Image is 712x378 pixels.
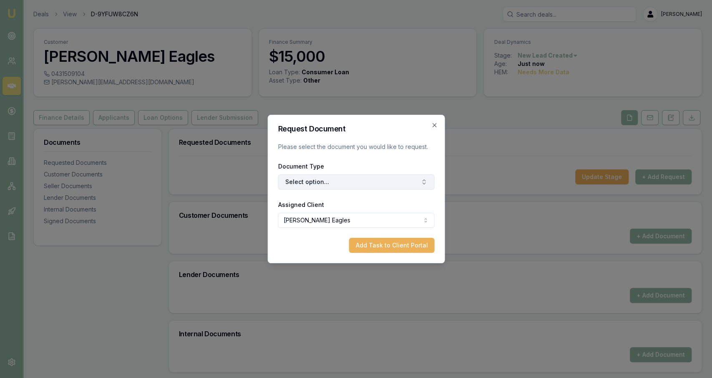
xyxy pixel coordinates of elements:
[349,238,434,253] button: Add Task to Client Portal
[278,125,434,133] h2: Request Document
[278,163,324,170] label: Document Type
[278,174,434,189] button: Select option...
[278,143,434,151] p: Please select the document you would like to request.
[278,201,324,208] label: Assigned Client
